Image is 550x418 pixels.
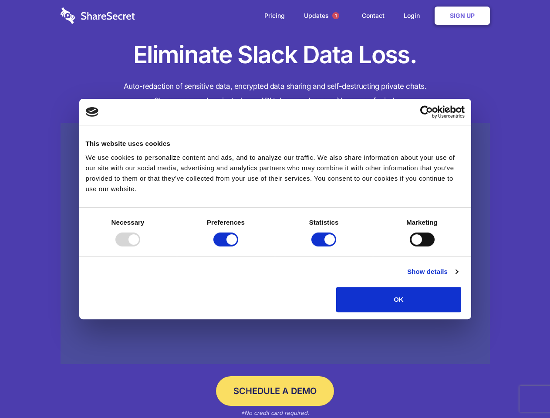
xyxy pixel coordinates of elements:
div: This website uses cookies [86,138,465,149]
strong: Preferences [207,219,245,226]
a: Usercentrics Cookiebot - opens in a new window [388,105,465,118]
a: Show details [407,266,458,277]
a: Schedule a Demo [216,376,334,406]
a: Pricing [256,2,294,29]
a: Contact [353,2,393,29]
h1: Eliminate Slack Data Loss. [61,39,490,71]
span: 1 [332,12,339,19]
div: We use cookies to personalize content and ads, and to analyze our traffic. We also share informat... [86,152,465,194]
a: Sign Up [435,7,490,25]
button: OK [336,287,461,312]
strong: Necessary [111,219,145,226]
a: Wistia video thumbnail [61,123,490,364]
em: *No credit card required. [241,409,309,416]
img: logo-wordmark-white-trans-d4663122ce5f474addd5e946df7df03e33cb6a1c49d2221995e7729f52c070b2.svg [61,7,135,24]
h4: Auto-redaction of sensitive data, encrypted data sharing and self-destructing private chats. Shar... [61,79,490,108]
strong: Statistics [309,219,339,226]
a: Login [395,2,433,29]
img: logo [86,107,99,117]
strong: Marketing [406,219,438,226]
